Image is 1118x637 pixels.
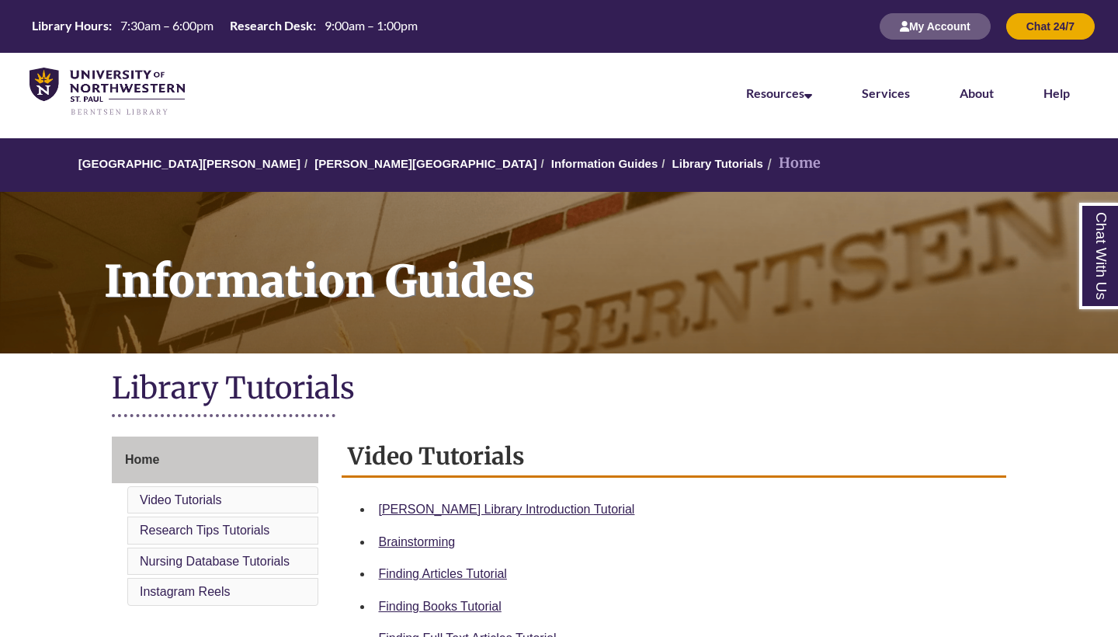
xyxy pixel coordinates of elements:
[379,535,456,548] a: Brainstorming
[140,524,269,537] a: Research Tips Tutorials
[880,13,991,40] button: My Account
[325,18,418,33] span: 9:00am – 1:00pm
[1043,85,1070,100] a: Help
[112,369,1006,410] h1: Library Tutorials
[140,555,290,568] a: Nursing Database Tutorials
[1006,13,1095,40] button: Chat 24/7
[672,157,763,170] a: Library Tutorials
[763,152,821,175] li: Home
[112,437,318,483] a: Home
[746,85,812,100] a: Resources
[120,18,214,33] span: 7:30am – 6:00pm
[78,157,300,170] a: [GEOGRAPHIC_DATA][PERSON_NAME]
[551,157,658,170] a: Information Guides
[862,85,910,100] a: Services
[224,17,318,34] th: Research Desk:
[125,453,159,466] span: Home
[379,503,635,516] a: [PERSON_NAME] Library Introduction Tutorial
[379,600,502,613] a: Finding Books Tutorial
[26,17,424,34] table: Hours Today
[880,19,991,33] a: My Account
[960,85,994,100] a: About
[26,17,114,34] th: Library Hours:
[379,567,507,580] a: Finding Articles Tutorial
[314,157,536,170] a: [PERSON_NAME][GEOGRAPHIC_DATA]
[140,493,222,506] a: Video Tutorials
[112,437,318,609] div: Guide Page Menu
[140,585,231,598] a: Instagram Reels
[87,192,1118,333] h1: Information Guides
[26,17,424,36] a: Hours Today
[342,437,1007,478] h2: Video Tutorials
[1006,19,1095,33] a: Chat 24/7
[30,68,185,117] img: UNWSP Library Logo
